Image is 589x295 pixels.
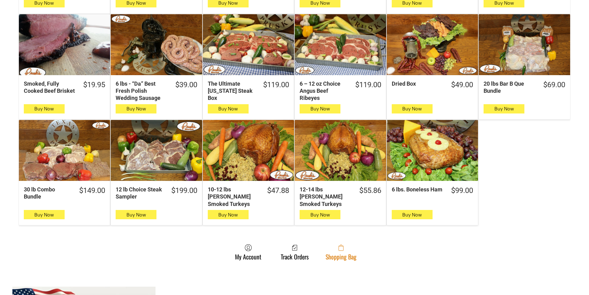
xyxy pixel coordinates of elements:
button: Buy Now [116,210,156,219]
a: Track Orders [278,244,312,260]
a: $199.0012 lb Choice Steak Sampler [111,186,202,200]
div: $47.88 [267,186,289,195]
span: Buy Now [126,212,146,218]
span: Buy Now [494,106,514,112]
a: $39.006 lbs - “Da” Best Fresh Polish Wedding Sausage [111,80,202,102]
a: $119.006 – 12 oz Choice Angus Beef Ribeyes [295,80,386,102]
div: 30 lb Combo Bundle [24,186,71,200]
button: Buy Now [208,210,249,219]
button: Buy Now [392,210,433,219]
a: 12 lb Choice Steak Sampler [111,120,202,181]
button: Buy Now [24,210,65,219]
div: 6 – 12 oz Choice Angus Beef Ribeyes [300,80,347,102]
a: Smoked, Fully Cooked Beef Brisket [19,14,110,75]
div: 20 lbs Bar B Que Bundle [484,80,535,95]
button: Buy Now [24,104,65,113]
span: Buy Now [310,212,330,218]
div: 12-14 lbs [PERSON_NAME] Smoked Turkeys [300,186,351,207]
div: $99.00 [451,186,473,195]
span: Buy Now [402,212,422,218]
button: Buy Now [392,104,433,113]
a: $19.95Smoked, Fully Cooked Beef Brisket [19,80,110,95]
div: $39.00 [175,80,197,90]
span: Buy Now [34,106,54,112]
button: Buy Now [484,104,524,113]
a: My Account [232,244,264,260]
span: Buy Now [310,106,330,112]
div: Dried Box [392,80,443,87]
span: Buy Now [34,212,54,218]
button: Buy Now [208,104,249,113]
div: $119.00 [263,80,289,90]
a: The Ultimate Texas Steak Box [203,14,294,75]
div: Smoked, Fully Cooked Beef Brisket [24,80,75,95]
span: Buy Now [126,106,146,112]
a: $55.8612-14 lbs [PERSON_NAME] Smoked Turkeys [295,186,386,207]
div: 6 lbs - “Da” Best Fresh Polish Wedding Sausage [116,80,167,102]
a: $69.0020 lbs Bar B Que Bundle [479,80,570,95]
span: Buy Now [218,212,238,218]
div: 12 lb Choice Steak Sampler [116,186,163,200]
a: $119.00The Ultimate [US_STATE] Steak Box [203,80,294,102]
a: 20 lbs Bar B Que Bundle [479,14,570,75]
button: Buy Now [300,104,340,113]
a: 6 – 12 oz Choice Angus Beef Ribeyes [295,14,386,75]
div: 6 lbs. Boneless Ham [392,186,443,193]
a: Shopping Bag [322,244,360,260]
a: 6 lbs. Boneless Ham [387,120,478,181]
div: 10-12 lbs [PERSON_NAME] Smoked Turkeys [208,186,259,207]
div: $55.86 [359,186,381,195]
a: $149.0030 lb Combo Bundle [19,186,110,200]
span: Buy Now [402,106,422,112]
a: $49.00Dried Box [387,80,478,90]
button: Buy Now [116,104,156,113]
div: The Ultimate [US_STATE] Steak Box [208,80,255,102]
a: 6 lbs - “Da” Best Fresh Polish Wedding Sausage [111,14,202,75]
a: $47.8810-12 lbs [PERSON_NAME] Smoked Turkeys [203,186,294,207]
div: $49.00 [451,80,473,90]
button: Buy Now [300,210,340,219]
div: $119.00 [355,80,381,90]
div: $199.00 [171,186,197,195]
span: Buy Now [218,106,238,112]
a: Dried Box [387,14,478,75]
div: $69.00 [543,80,565,90]
a: $99.006 lbs. Boneless Ham [387,186,478,195]
div: $149.00 [79,186,105,195]
a: 30 lb Combo Bundle [19,120,110,181]
div: $19.95 [83,80,105,90]
a: 12-14 lbs Pruski&#39;s Smoked Turkeys [295,120,386,181]
a: 10-12 lbs Pruski&#39;s Smoked Turkeys [203,120,294,181]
